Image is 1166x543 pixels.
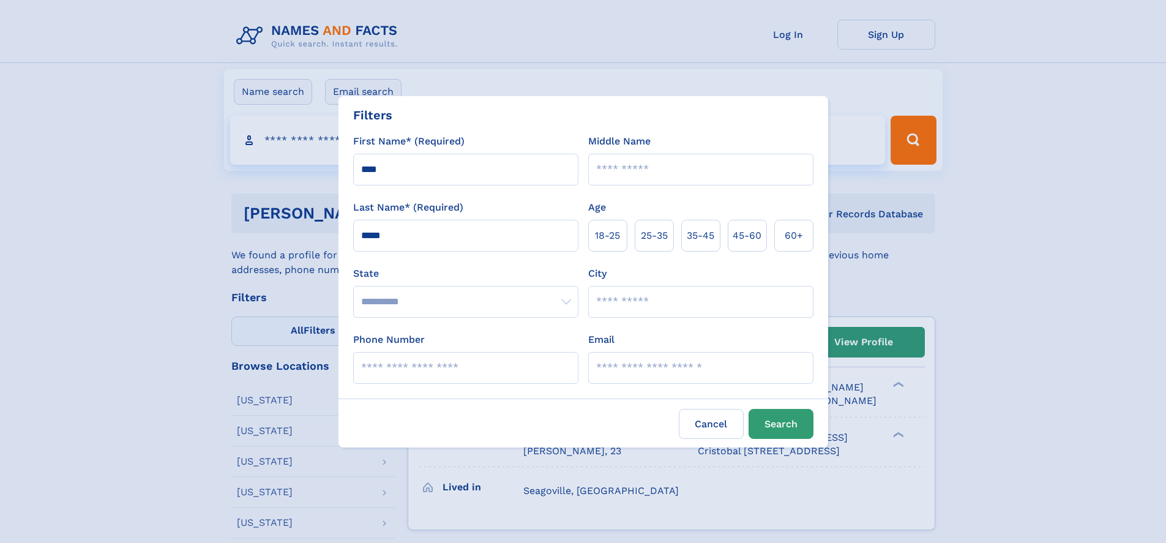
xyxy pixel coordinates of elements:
label: Middle Name [588,134,651,149]
label: First Name* (Required) [353,134,465,149]
span: 18‑25 [595,228,620,243]
button: Search [749,409,813,439]
span: 60+ [785,228,803,243]
label: City [588,266,607,281]
div: Filters [353,106,392,124]
label: Last Name* (Required) [353,200,463,215]
span: 35‑45 [687,228,714,243]
label: Cancel [679,409,744,439]
label: Phone Number [353,332,425,347]
label: Age [588,200,606,215]
label: Email [588,332,615,347]
span: 25‑35 [641,228,668,243]
span: 45‑60 [733,228,761,243]
label: State [353,266,578,281]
